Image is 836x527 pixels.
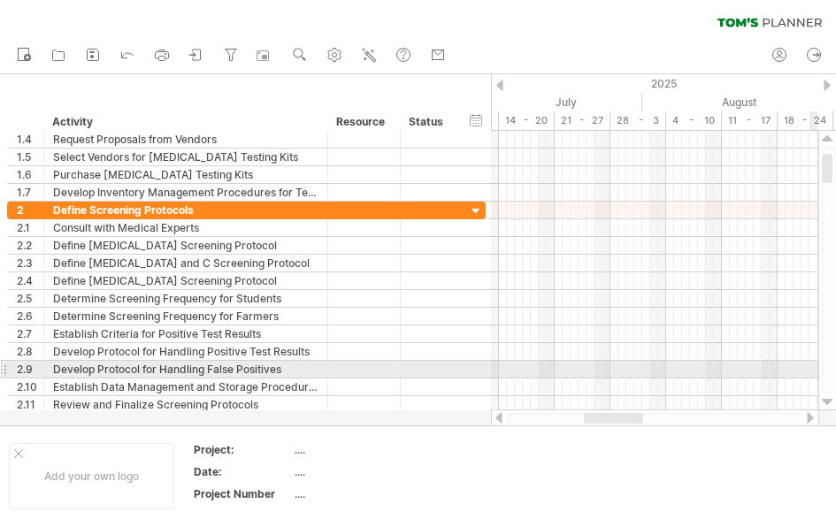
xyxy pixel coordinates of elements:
[17,149,43,165] div: 1.5
[194,486,291,501] div: Project Number
[17,237,43,254] div: 2.2
[295,464,443,479] div: ....
[17,290,43,307] div: 2.5
[778,111,833,130] div: 18 - 24
[194,442,291,457] div: Project:
[53,343,318,360] div: Develop Protocol for Handling Positive Test Results
[53,149,318,165] div: Select Vendors for [MEDICAL_DATA] Testing Kits
[17,325,43,342] div: 2.7
[53,396,318,413] div: Review and Finalize Screening Protocols
[17,308,43,325] div: 2.6
[17,343,43,360] div: 2.8
[53,202,318,218] div: Define Screening Protocols
[53,325,318,342] div: Establish Criteria for Positive Test Results
[17,396,43,413] div: 2.11
[17,184,43,201] div: 1.7
[17,378,43,395] div: 2.10
[555,111,610,130] div: 21 - 27
[53,378,318,395] div: Establish Data Management and Storage Procedures
[336,113,390,131] div: Resource
[395,93,642,111] div: July 2025
[53,290,318,307] div: Determine Screening Frequency for Students
[499,111,555,130] div: 14 - 20
[53,219,318,236] div: Consult with Medical Experts
[295,486,443,501] div: ....
[17,255,43,271] div: 2.3
[53,237,318,254] div: Define [MEDICAL_DATA] Screening Protocol
[17,219,43,236] div: 2.1
[53,166,318,183] div: Purchase [MEDICAL_DATA] Testing Kits
[409,113,448,131] div: Status
[53,131,318,148] div: Request Proposals from Vendors
[53,272,318,289] div: Define [MEDICAL_DATA] Screening Protocol
[295,442,443,457] div: ....
[53,184,318,201] div: Develop Inventory Management Procedures for Testing Kits
[53,255,318,271] div: Define [MEDICAL_DATA] and C Screening Protocol
[9,443,174,509] div: Add your own logo
[666,111,722,130] div: 4 - 10
[53,308,318,325] div: Determine Screening Frequency for Farmers
[610,111,666,130] div: 28 - 3
[17,202,43,218] div: 2
[194,464,291,479] div: Date:
[52,113,318,131] div: Activity
[722,111,778,130] div: 11 - 17
[17,131,43,148] div: 1.4
[17,361,43,378] div: 2.9
[17,166,43,183] div: 1.6
[53,361,318,378] div: Develop Protocol for Handling False Positives
[17,272,43,289] div: 2.4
